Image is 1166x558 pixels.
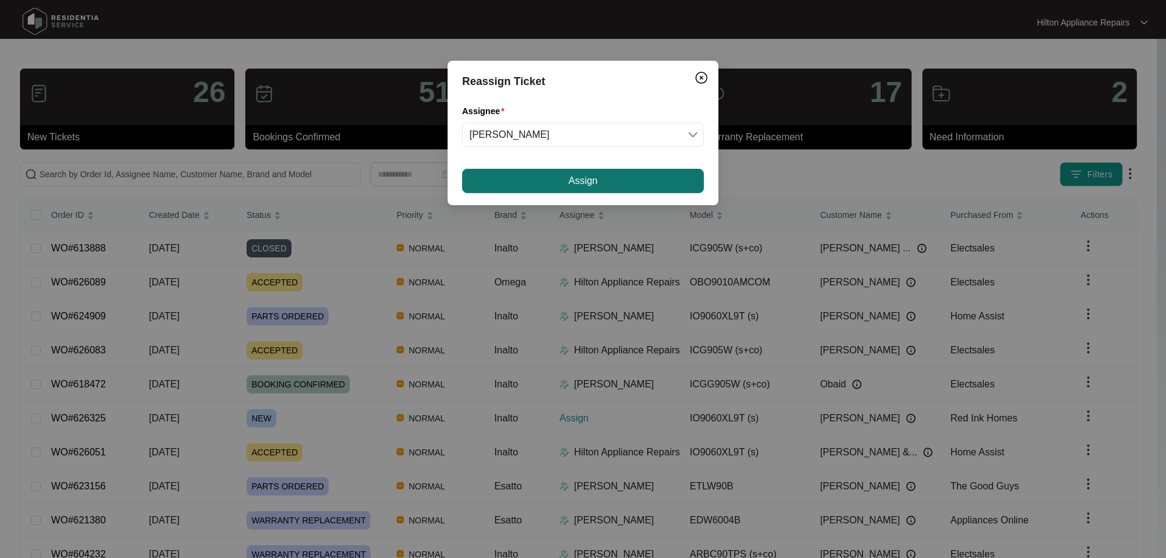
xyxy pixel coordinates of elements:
span: Dean [469,123,697,146]
button: Close [692,68,711,87]
img: closeCircle [694,70,709,85]
div: Reassign Ticket [462,73,704,90]
span: Assign [568,174,598,188]
label: Assignee [462,105,510,117]
button: Assign [462,169,704,193]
